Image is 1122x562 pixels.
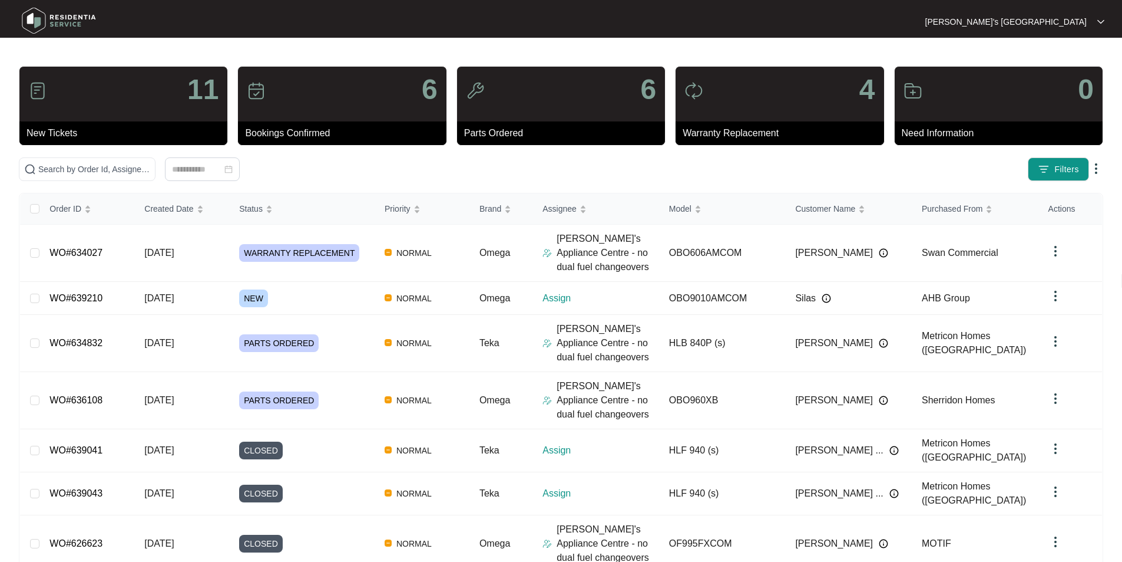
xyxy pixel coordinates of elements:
[922,395,995,405] span: Sherridon Homes
[542,202,577,215] span: Assignee
[239,202,263,215] span: Status
[466,81,485,100] img: icon
[144,445,174,455] span: [DATE]
[392,487,436,501] span: NORMAL
[49,538,102,548] a: WO#626623
[24,163,36,175] img: search-icon
[479,293,510,303] span: Omega
[230,193,375,225] th: Status
[660,282,786,315] td: OBO9010AMCOM
[903,81,922,100] img: icon
[795,393,873,407] span: [PERSON_NAME]
[385,294,392,301] img: Vercel Logo
[1038,163,1050,175] img: filter icon
[795,537,873,551] span: [PERSON_NAME]
[1048,289,1063,303] img: dropdown arrow
[922,293,970,303] span: AHB Group
[660,372,786,429] td: OBO960XB
[922,202,982,215] span: Purchased From
[49,338,102,348] a: WO#634832
[925,16,1087,28] p: [PERSON_NAME]'s [GEOGRAPHIC_DATA]
[822,294,831,303] img: Info icon
[542,396,552,405] img: Assigner Icon
[669,202,691,215] span: Model
[385,540,392,547] img: Vercel Logo
[889,489,899,498] img: Info icon
[49,445,102,455] a: WO#639041
[889,446,899,455] img: Info icon
[1048,485,1063,499] img: dropdown arrow
[795,487,883,501] span: [PERSON_NAME] ...
[40,193,135,225] th: Order ID
[479,248,510,258] span: Omega
[392,537,436,551] span: NORMAL
[879,338,888,348] img: Info icon
[542,539,552,548] img: Assigner Icon
[144,538,174,548] span: [DATE]
[385,249,392,256] img: Vercel Logo
[922,538,951,548] span: MOTIF
[392,336,436,350] span: NORMAL
[795,443,883,458] span: [PERSON_NAME] ...
[479,488,499,498] span: Teka
[533,193,660,225] th: Assignee
[683,126,883,140] p: Warranty Replacement
[422,75,438,104] p: 6
[27,126,227,140] p: New Tickets
[859,75,875,104] p: 4
[479,445,499,455] span: Teka
[557,379,660,422] p: [PERSON_NAME]'s Appliance Centre - no dual fuel changeovers
[392,443,436,458] span: NORMAL
[49,248,102,258] a: WO#634027
[1028,157,1089,181] button: filter iconFilters
[557,322,660,364] p: [PERSON_NAME]'s Appliance Centre - no dual fuel changeovers
[922,248,998,258] span: Swan Commercial
[542,291,660,305] p: Assign
[542,443,660,458] p: Assign
[1089,162,1103,176] img: dropdown arrow
[902,126,1103,140] p: Need Information
[239,485,283,502] span: CLOSED
[660,429,786,472] td: HLF 940 (s)
[144,293,174,303] span: [DATE]
[479,202,501,215] span: Brand
[795,202,855,215] span: Customer Name
[879,396,888,405] img: Info icon
[879,539,888,548] img: Info icon
[879,248,888,258] img: Info icon
[385,489,392,497] img: Vercel Logo
[479,395,510,405] span: Omega
[786,193,912,225] th: Customer Name
[922,438,1026,462] span: Metricon Homes ([GEOGRAPHIC_DATA])
[38,163,150,176] input: Search by Order Id, Assignee Name, Customer Name, Brand and Model
[385,446,392,453] img: Vercel Logo
[144,202,193,215] span: Created Date
[1048,535,1063,549] img: dropdown arrow
[135,193,230,225] th: Created Date
[144,338,174,348] span: [DATE]
[18,3,100,38] img: residentia service logo
[247,81,266,100] img: icon
[557,232,660,274] p: [PERSON_NAME]'s Appliance Centre - no dual fuel changeovers
[1048,334,1063,349] img: dropdown arrow
[49,488,102,498] a: WO#639043
[1054,163,1079,176] span: Filters
[795,246,873,260] span: [PERSON_NAME]
[245,126,446,140] p: Bookings Confirmed
[795,336,873,350] span: [PERSON_NAME]
[684,81,703,100] img: icon
[239,244,359,262] span: WARRANTY REPLACEMENT
[239,392,319,409] span: PARTS ORDERED
[542,487,660,501] p: Assign
[660,225,786,282] td: OBO606AMCOM
[660,315,786,372] td: HLB 840P (s)
[795,291,816,305] span: Silas
[239,535,283,553] span: CLOSED
[28,81,47,100] img: icon
[660,472,786,515] td: HLF 940 (s)
[385,396,392,403] img: Vercel Logo
[392,291,436,305] span: NORMAL
[49,395,102,405] a: WO#636108
[1048,244,1063,258] img: dropdown arrow
[922,331,1026,355] span: Metricon Homes ([GEOGRAPHIC_DATA])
